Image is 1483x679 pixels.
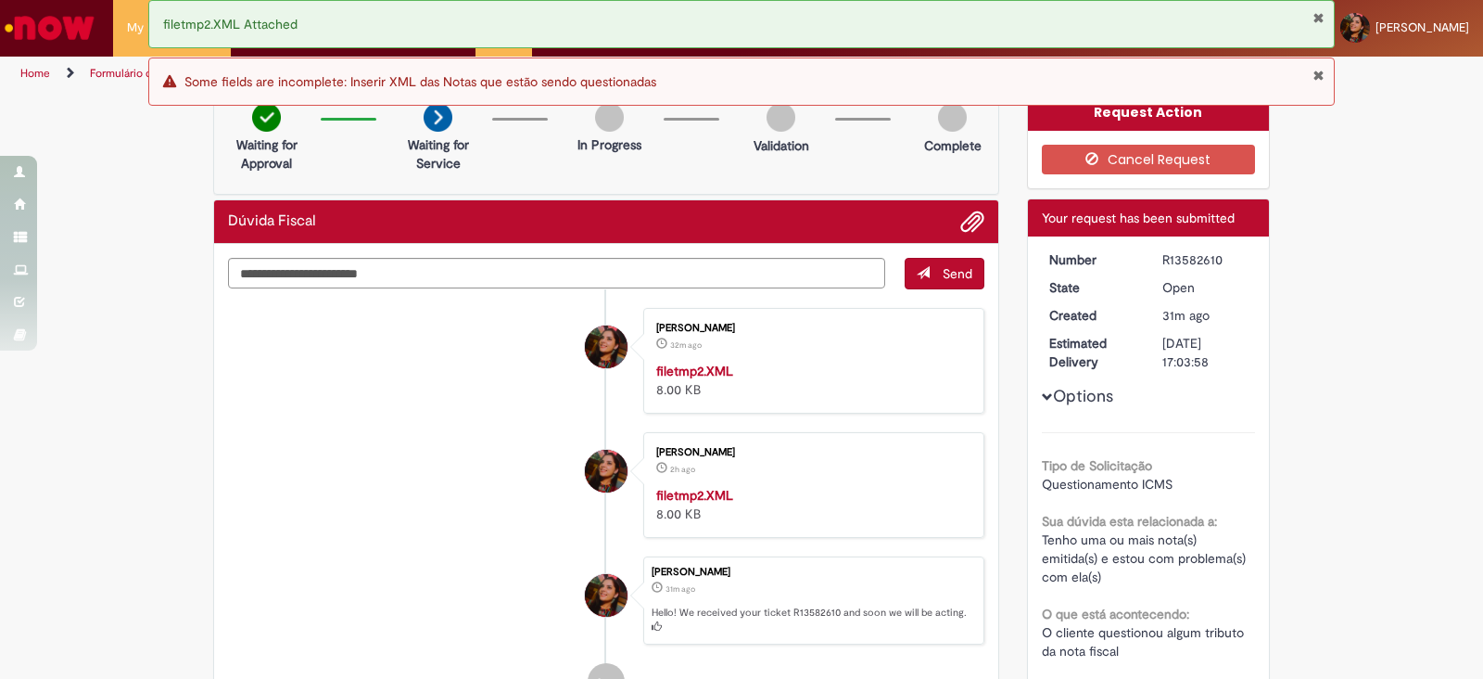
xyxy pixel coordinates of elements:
[228,213,316,230] h2: Dúvida Fiscal Ticket history
[938,103,967,132] img: img-circle-grey.png
[1035,250,1149,269] dt: Number
[127,19,197,37] span: My Requests
[577,135,641,154] p: In Progress
[670,464,695,475] span: 2h ago
[1035,278,1149,297] dt: State
[943,265,972,282] span: Send
[424,103,452,132] img: arrow-next.png
[1042,624,1248,660] span: O cliente questionou algum tributo da nota fiscal
[1162,307,1210,324] span: 31m ago
[1035,334,1149,371] dt: Estimated Delivery
[184,73,656,90] span: Some fields are incomplete: Inserir XML das Notas que estão sendo questionadas
[1312,10,1325,25] button: Close Notification
[652,567,974,578] div: [PERSON_NAME]
[665,583,695,595] time: 30/09/2025 16:03:56
[1042,457,1152,474] b: Tipo de Solicitação
[20,66,50,81] a: Home
[1162,334,1249,371] div: [DATE] 17:03:58
[960,210,984,234] button: Add attachments
[90,66,227,81] a: Formulário de Atendimento
[228,557,984,646] li: Aline Medeiros de Melo
[585,326,627,368] div: Aline Medeiros de Melo
[656,363,733,379] a: filetmp2.XML
[1042,476,1172,493] span: Questionamento ICMS
[1162,307,1210,324] time: 30/09/2025 16:03:56
[656,362,965,399] div: 8.00 KB
[754,136,809,155] p: Validation
[1042,532,1249,585] span: Tenho uma ou mais nota(s) emitida(s) e estou com problema(s) com ela(s)
[1035,306,1149,325] dt: Created
[670,339,702,351] span: 32m ago
[924,136,982,155] p: Complete
[14,57,975,91] ul: Page breadcrumbs
[1042,210,1235,226] span: Your request has been submitted
[665,583,695,595] span: 31m ago
[656,487,733,504] a: filetmp2.XML
[1042,606,1189,622] b: O que está acontecendo:
[656,323,965,334] div: [PERSON_NAME]
[1375,19,1469,35] span: [PERSON_NAME]
[2,9,97,46] img: ServiceNow
[656,486,965,523] div: 8.00 KB
[1312,68,1325,83] button: Close Notification
[1162,250,1249,269] div: R13582610
[1042,513,1217,530] b: Sua dúvida esta relacionada a:
[595,103,624,132] img: img-circle-grey.png
[670,339,702,351] time: 30/09/2025 16:03:34
[222,135,311,173] p: Waiting for Approval
[1042,145,1256,174] button: Cancel Request
[670,464,695,475] time: 30/09/2025 15:00:13
[228,258,885,289] textarea: Type your message here...
[656,447,965,458] div: [PERSON_NAME]
[163,16,298,32] span: filetmp2.XML Attached
[393,135,483,173] p: Waiting for Service
[585,450,627,493] div: Aline Medeiros de Melo
[1162,306,1249,325] div: 30/09/2025 16:03:56
[905,258,984,289] button: Send
[252,103,281,132] img: check-circle-green.png
[585,574,627,617] div: Aline Medeiros de Melo
[652,606,974,634] p: Hello! We received your ticket R13582610 and soon we will be acting.
[767,103,795,132] img: img-circle-grey.png
[1162,278,1249,297] div: Open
